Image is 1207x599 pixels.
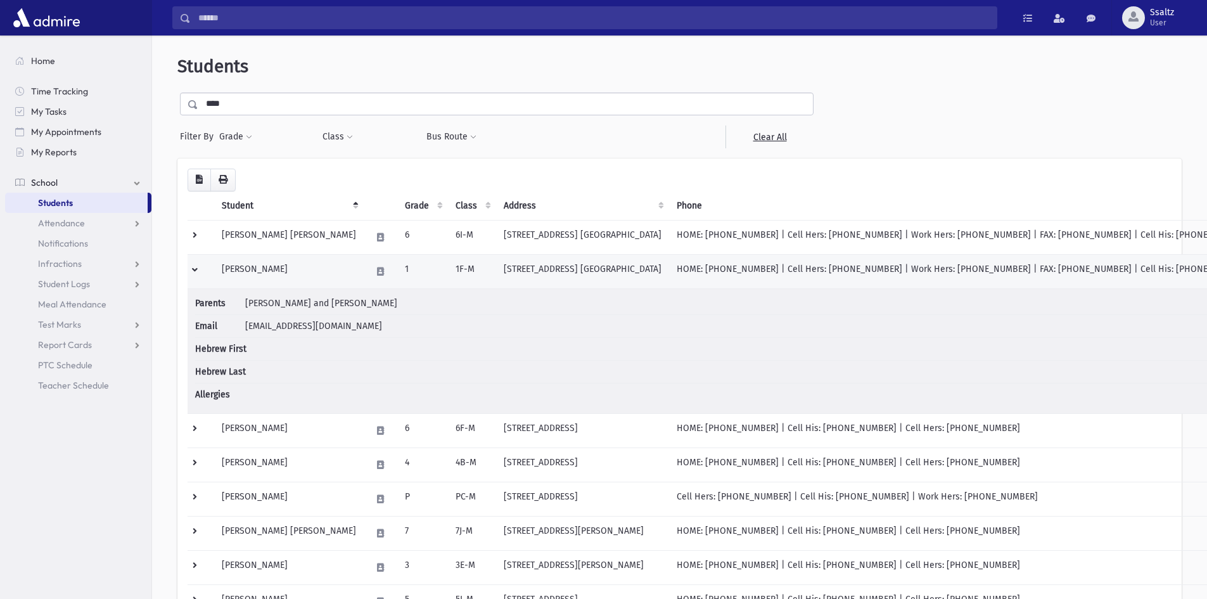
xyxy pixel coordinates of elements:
[5,122,151,142] a: My Appointments
[245,298,397,309] span: [PERSON_NAME] and [PERSON_NAME]
[5,172,151,193] a: School
[38,217,85,229] span: Attendance
[38,339,92,351] span: Report Cards
[5,213,151,233] a: Attendance
[195,319,243,333] span: Email
[38,380,109,391] span: Teacher Schedule
[397,413,448,448] td: 6
[5,375,151,396] a: Teacher Schedule
[496,550,669,584] td: [STREET_ADDRESS][PERSON_NAME]
[448,220,496,254] td: 6I-M
[397,482,448,516] td: P
[496,191,669,221] th: Address: activate to sort column ascending
[219,126,253,148] button: Grade
[1150,8,1174,18] span: Ssaltz
[214,448,364,482] td: [PERSON_NAME]
[5,274,151,294] a: Student Logs
[214,220,364,254] td: [PERSON_NAME] [PERSON_NAME]
[5,142,151,162] a: My Reports
[5,51,151,71] a: Home
[5,335,151,355] a: Report Cards
[210,169,236,191] button: Print
[38,278,90,290] span: Student Logs
[448,516,496,550] td: 7J-M
[496,220,669,254] td: [STREET_ADDRESS] [GEOGRAPHIC_DATA]
[31,106,67,117] span: My Tasks
[214,482,364,516] td: [PERSON_NAME]
[5,294,151,314] a: Meal Attendance
[31,146,77,158] span: My Reports
[38,319,81,330] span: Test Marks
[448,413,496,448] td: 6F-M
[191,6,997,29] input: Search
[10,5,83,30] img: AdmirePro
[448,482,496,516] td: PC-M
[188,169,211,191] button: CSV
[397,191,448,221] th: Grade: activate to sort column ascending
[426,126,477,148] button: Bus Route
[5,314,151,335] a: Test Marks
[31,86,88,97] span: Time Tracking
[448,191,496,221] th: Class: activate to sort column ascending
[195,388,243,401] span: Allergies
[496,413,669,448] td: [STREET_ADDRESS]
[31,55,55,67] span: Home
[5,254,151,274] a: Infractions
[496,516,669,550] td: [STREET_ADDRESS][PERSON_NAME]
[397,220,448,254] td: 6
[496,254,669,288] td: [STREET_ADDRESS] [GEOGRAPHIC_DATA]
[38,359,93,371] span: PTC Schedule
[214,516,364,550] td: [PERSON_NAME] [PERSON_NAME]
[5,81,151,101] a: Time Tracking
[5,193,148,213] a: Students
[38,299,106,310] span: Meal Attendance
[5,355,151,375] a: PTC Schedule
[31,177,58,188] span: School
[5,233,151,254] a: Notifications
[180,130,219,143] span: Filter By
[31,126,101,138] span: My Appointments
[725,126,814,148] a: Clear All
[322,126,354,148] button: Class
[214,191,364,221] th: Student: activate to sort column descending
[496,448,669,482] td: [STREET_ADDRESS]
[177,56,248,77] span: Students
[214,550,364,584] td: [PERSON_NAME]
[195,342,246,356] span: Hebrew First
[448,448,496,482] td: 4B-M
[397,254,448,288] td: 1
[1150,18,1174,28] span: User
[397,550,448,584] td: 3
[195,297,243,310] span: Parents
[496,482,669,516] td: [STREET_ADDRESS]
[38,258,82,269] span: Infractions
[397,448,448,482] td: 4
[397,516,448,550] td: 7
[38,197,73,209] span: Students
[214,254,364,288] td: [PERSON_NAME]
[448,550,496,584] td: 3E-M
[5,101,151,122] a: My Tasks
[245,321,382,332] span: [EMAIL_ADDRESS][DOMAIN_NAME]
[38,238,88,249] span: Notifications
[214,413,364,448] td: [PERSON_NAME]
[448,254,496,288] td: 1F-M
[195,365,246,378] span: Hebrew Last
